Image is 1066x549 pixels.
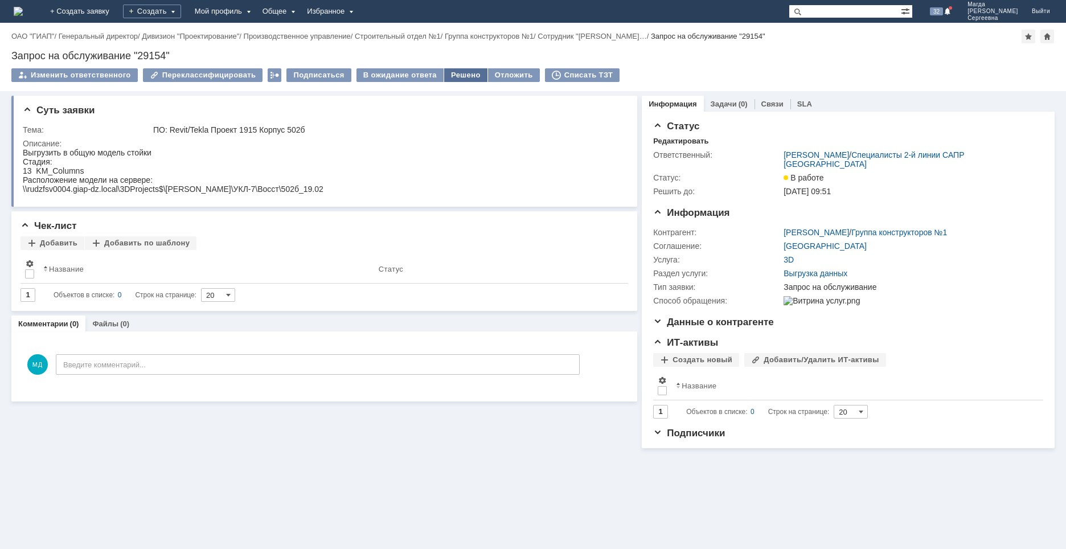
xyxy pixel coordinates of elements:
a: Перейти на домашнюю страницу [14,7,23,16]
div: Создать [123,5,181,18]
div: ПО: Revit/Tekla Проект 1915 Корпус 502б [153,125,620,134]
span: Чек-лист [20,220,77,231]
span: ИТ-активы [653,337,718,348]
div: / [244,32,355,40]
div: Решить до: [653,187,781,196]
div: Запрос на обслуживание "29154" [11,50,1055,62]
div: Сделать домашней страницей [1040,30,1054,43]
div: Контрагент: [653,228,781,237]
a: [PERSON_NAME] [784,150,849,159]
div: / [59,32,142,40]
a: Группа конструкторов №1 [851,228,947,237]
a: ОАО "ГИАП" [11,32,54,40]
div: / [784,228,947,237]
span: [PERSON_NAME] [967,8,1018,15]
div: / [784,150,1037,169]
div: Запрос на обслуживание "29154" [651,32,765,40]
span: Данные о контрагенте [653,317,774,327]
span: В работе [784,173,823,182]
i: Строк на странице: [54,288,196,302]
div: Добавить в избранное [1022,30,1035,43]
div: Раздел услуги: [653,269,781,278]
a: Файлы [92,319,118,328]
img: logo [14,7,23,16]
span: [DATE] 09:51 [784,187,831,196]
div: 0 [118,288,122,302]
a: Генеральный директор [59,32,138,40]
span: Настройки [658,376,667,385]
i: Строк на странице: [686,405,829,419]
span: Расширенный поиск [901,5,912,16]
a: Информация [649,100,696,108]
div: Способ обращения: [653,296,781,305]
div: Соглашение: [653,241,781,251]
div: (0) [120,319,129,328]
div: Статус [379,265,403,273]
th: Название [39,255,374,284]
div: Статус: [653,173,781,182]
a: 3D [784,255,794,264]
div: / [355,32,445,40]
span: Объектов в списке: [54,291,114,299]
div: / [11,32,59,40]
a: Строительный отдел №1 [355,32,441,40]
a: Специалисты 2-й линии САПР [GEOGRAPHIC_DATA] [784,150,964,169]
a: Группа конструкторов №1 [445,32,534,40]
a: Сотрудник "[PERSON_NAME]… [538,32,646,40]
div: Название [49,265,84,273]
div: Тип заявки: [653,282,781,292]
a: SLA [797,100,812,108]
span: Настройки [25,259,34,268]
div: 0 [751,405,755,419]
div: / [538,32,651,40]
div: Запрос на обслуживание [784,282,1037,292]
th: Статус [374,255,619,284]
a: Производственное управление [244,32,351,40]
div: Описание: [23,139,622,148]
div: (0) [739,100,748,108]
th: Название [671,371,1034,400]
a: [PERSON_NAME] [784,228,849,237]
img: Витрина услуг.png [784,296,860,305]
div: (0) [70,319,79,328]
span: Магда [967,1,1018,8]
div: / [445,32,538,40]
a: Дивизион "Проектирование" [142,32,239,40]
a: Комментарии [18,319,68,328]
span: 32 [930,7,943,15]
div: Тема: [23,125,151,134]
div: / [142,32,243,40]
a: [GEOGRAPHIC_DATA] [784,241,867,251]
span: Объектов в списке: [686,408,747,416]
a: Выгрузка данных [784,269,847,278]
span: Суть заявки [23,105,95,116]
span: Подписчики [653,428,725,439]
a: Связи [761,100,784,108]
div: Название [682,382,716,390]
a: Задачи [711,100,737,108]
span: МД [27,354,48,375]
span: Статус [653,121,699,132]
div: Ответственный: [653,150,781,159]
div: Работа с массовостью [268,68,281,82]
div: Услуга: [653,255,781,264]
span: Информация [653,207,729,218]
span: Сергеевна [967,15,1018,22]
div: Редактировать [653,137,708,146]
